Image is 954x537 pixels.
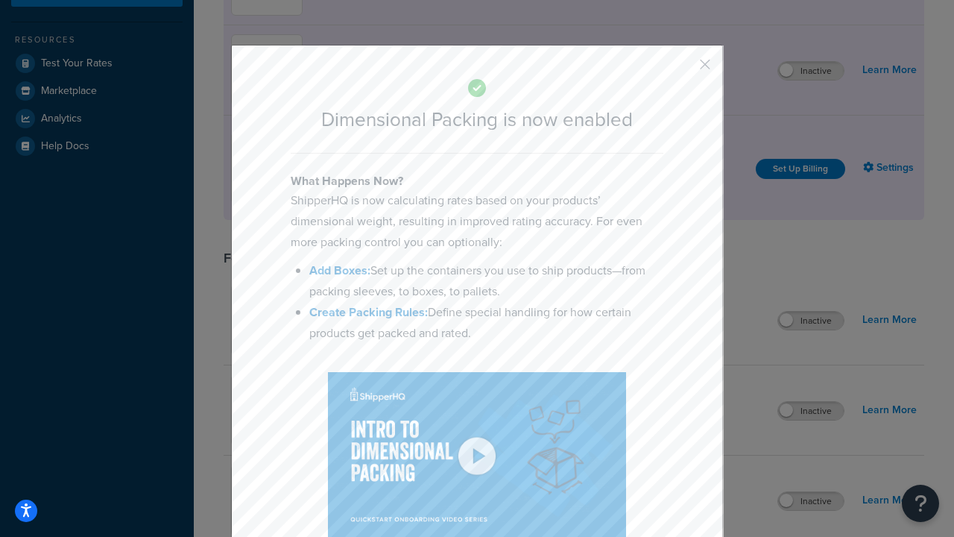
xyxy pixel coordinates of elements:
p: ShipperHQ is now calculating rates based on your products’ dimensional weight, resulting in impro... [291,190,663,253]
h4: What Happens Now? [291,172,663,190]
h2: Dimensional Packing is now enabled [291,109,663,131]
a: Add Boxes: [309,262,370,279]
a: Create Packing Rules: [309,304,428,321]
li: Define special handling for how certain products get packed and rated. [309,302,663,344]
li: Set up the containers you use to ship products—from packing sleeves, to boxes, to pallets. [309,260,663,302]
